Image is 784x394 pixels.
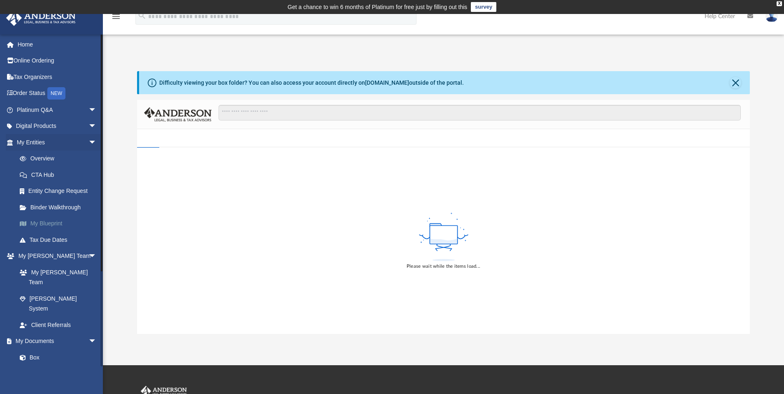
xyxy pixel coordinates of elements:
[777,1,782,6] div: close
[12,183,109,199] a: Entity Change Request
[765,10,778,22] img: User Pic
[730,77,741,88] button: Close
[6,118,109,134] a: Digital Productsarrow_drop_down
[88,118,105,135] span: arrow_drop_down
[47,87,65,100] div: NEW
[12,216,109,232] a: My Blueprint
[6,85,109,102] a: Order StatusNEW
[12,151,109,167] a: Overview
[4,10,78,26] img: Anderson Advisors Platinum Portal
[12,290,105,317] a: [PERSON_NAME] System
[6,102,109,118] a: Platinum Q&Aarrow_drop_down
[407,263,480,270] div: Please wait while the items load...
[6,53,109,69] a: Online Ordering
[137,11,147,20] i: search
[159,79,464,87] div: Difficulty viewing your box folder? You can also access your account directly on outside of the p...
[88,134,105,151] span: arrow_drop_down
[12,264,101,290] a: My [PERSON_NAME] Team
[471,2,496,12] a: survey
[12,199,109,216] a: Binder Walkthrough
[219,105,741,121] input: Search files and folders
[88,333,105,350] span: arrow_drop_down
[288,2,468,12] div: Get a chance to win 6 months of Platinum for free just by filling out this
[6,36,109,53] a: Home
[6,248,105,264] a: My [PERSON_NAME] Teamarrow_drop_down
[12,232,109,248] a: Tax Due Dates
[365,79,409,86] a: [DOMAIN_NAME]
[12,349,101,366] a: Box
[88,248,105,265] span: arrow_drop_down
[6,333,105,350] a: My Documentsarrow_drop_down
[6,69,109,85] a: Tax Organizers
[12,366,105,382] a: Meeting Minutes
[88,102,105,118] span: arrow_drop_down
[111,12,121,21] i: menu
[12,167,109,183] a: CTA Hub
[12,317,105,333] a: Client Referrals
[6,134,109,151] a: My Entitiesarrow_drop_down
[111,16,121,21] a: menu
